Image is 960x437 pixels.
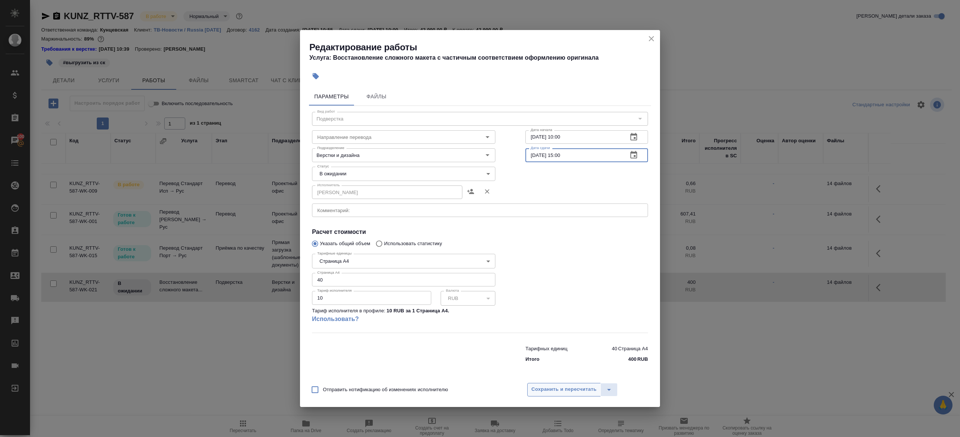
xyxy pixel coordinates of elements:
p: Тариф исполнителя в профиле: [312,307,385,315]
button: Добавить тэг [307,68,324,84]
p: 400 [628,356,636,363]
span: Сохранить и пересчитать [531,385,597,394]
button: Open [482,132,493,142]
h4: Услуга: Восстановление сложного макета с частичным соответствием оформлению оригинала [309,53,660,62]
button: Удалить [479,182,495,200]
button: Назначить [462,182,479,200]
button: Страница А4 [317,258,351,264]
p: 40 [612,345,617,353]
button: В ожидании [317,170,349,177]
p: RUB [637,356,648,363]
button: RUB [446,295,460,301]
button: close [646,33,657,44]
p: 10 RUB за 1 Страница А4 . [387,307,449,315]
p: Тарифных единиц [525,345,567,353]
div: Страница А4 [312,254,495,268]
p: Страница А4 [618,345,648,353]
button: Сохранить и пересчитать [527,383,601,396]
a: Использовать? [312,315,495,324]
div: В ожидании [312,167,495,181]
span: Файлы [358,92,394,101]
h2: Редактирование работы [309,41,660,53]
h4: Расчет стоимости [312,228,648,237]
div: RUB [441,291,496,305]
div: split button [527,383,618,396]
span: Параметры [313,92,349,101]
p: Итого [525,356,539,363]
span: Отправить нотификацию об изменениях исполнителю [323,386,448,393]
button: Open [482,150,493,160]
